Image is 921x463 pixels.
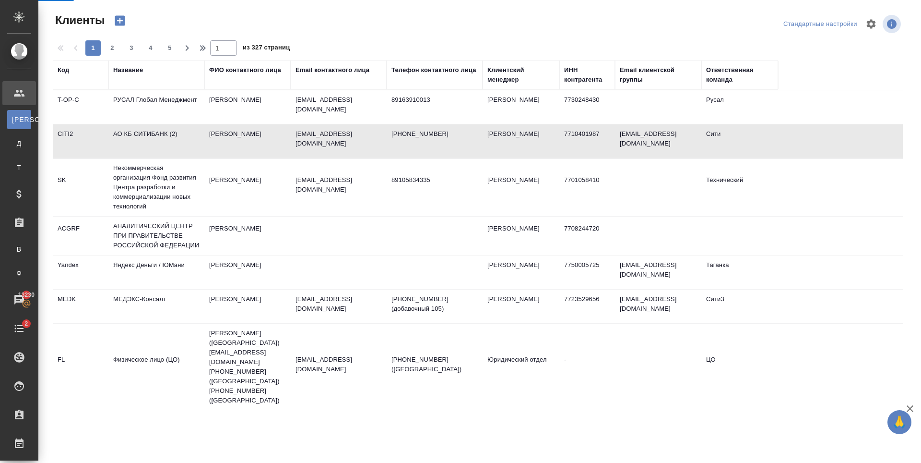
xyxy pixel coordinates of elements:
span: 3 [124,43,139,53]
div: Клиентский менеджер [487,65,555,85]
p: [EMAIL_ADDRESS][DOMAIN_NAME] [295,95,382,114]
div: Код [58,65,69,75]
button: 2 [105,40,120,56]
p: [EMAIL_ADDRESS][DOMAIN_NAME] [295,355,382,374]
span: 4 [143,43,158,53]
td: SK [53,171,108,204]
td: Технический [701,171,778,204]
td: 7730248430 [559,90,615,124]
td: 7701058410 [559,171,615,204]
a: 13230 [2,288,36,312]
div: ИНН контрагента [564,65,610,85]
span: Настроить таблицу [860,12,883,36]
td: ЦО [701,350,778,384]
a: Т [7,158,31,177]
td: Yandex [53,256,108,289]
span: 2 [105,43,120,53]
td: [PERSON_NAME] [483,90,559,124]
td: 7723529656 [559,290,615,323]
p: [EMAIL_ADDRESS][DOMAIN_NAME] [295,294,382,314]
a: В [7,240,31,259]
td: [PERSON_NAME] [204,90,291,124]
td: Яндекс Деньги / ЮМани [108,256,204,289]
span: из 327 страниц [243,42,290,56]
div: split button [781,17,860,32]
a: 2 [2,317,36,341]
td: МЕДЭКС-Консалт [108,290,204,323]
td: [PERSON_NAME] [483,171,559,204]
span: Д [12,139,26,148]
p: 89105834335 [391,175,478,185]
a: [PERSON_NAME] [7,110,31,129]
td: 7750005725 [559,256,615,289]
div: Ответственная команда [706,65,773,85]
td: [PERSON_NAME] [204,124,291,158]
span: 5 [162,43,177,53]
p: [PHONE_NUMBER] ([GEOGRAPHIC_DATA]) [391,355,478,374]
td: MEDK [53,290,108,323]
td: [EMAIL_ADDRESS][DOMAIN_NAME] [615,256,701,289]
span: Ф [12,268,26,278]
button: 3 [124,40,139,56]
a: Д [7,134,31,153]
td: [PERSON_NAME] [483,256,559,289]
span: 🙏 [891,412,908,432]
td: 7710401987 [559,124,615,158]
button: 🙏 [887,410,911,434]
p: [PHONE_NUMBER] (добавочный 105) [391,294,478,314]
td: АНАЛИТИЧЕСКИЙ ЦЕНТР ПРИ ПРАВИТЕЛЬСТВЕ РОССИЙСКОЙ ФЕДЕРАЦИИ [108,217,204,255]
td: Таганка [701,256,778,289]
p: [EMAIL_ADDRESS][DOMAIN_NAME] [295,129,382,148]
button: 4 [143,40,158,56]
span: [PERSON_NAME] [12,115,26,124]
div: Email клиентской группы [620,65,697,85]
td: ACGRF [53,219,108,253]
td: Сити [701,124,778,158]
td: [PERSON_NAME] [204,290,291,323]
td: Юридический отдел [483,350,559,384]
td: CITI2 [53,124,108,158]
div: ФИО контактного лица [209,65,281,75]
div: Email контактного лица [295,65,369,75]
td: Сити3 [701,290,778,323]
span: Посмотреть информацию [883,15,903,33]
td: [EMAIL_ADDRESS][DOMAIN_NAME] [615,290,701,323]
button: 5 [162,40,177,56]
td: - [559,350,615,384]
td: [PERSON_NAME] [204,171,291,204]
span: 2 [19,319,34,329]
td: Русал [701,90,778,124]
td: FL [53,350,108,384]
button: Создать [108,12,131,29]
span: Клиенты [53,12,105,28]
a: Ф [7,264,31,283]
td: T-OP-C [53,90,108,124]
p: 89163910013 [391,95,478,105]
td: [PERSON_NAME] [483,290,559,323]
span: 13230 [12,290,40,300]
p: [PHONE_NUMBER] [391,129,478,139]
div: Название [113,65,143,75]
div: Телефон контактного лица [391,65,476,75]
td: 7708244720 [559,219,615,253]
td: [PERSON_NAME] [204,219,291,253]
td: Физическое лицо (ЦО) [108,350,204,384]
p: [EMAIL_ADDRESS][DOMAIN_NAME] [295,175,382,195]
td: РУСАЛ Глобал Менеджмент [108,90,204,124]
span: Т [12,163,26,172]
td: [PERSON_NAME] [483,124,559,158]
span: В [12,244,26,254]
td: [PERSON_NAME] [483,219,559,253]
td: [PERSON_NAME] ([GEOGRAPHIC_DATA]) [EMAIL_ADDRESS][DOMAIN_NAME] [PHONE_NUMBER] ([GEOGRAPHIC_DATA])... [204,324,291,410]
td: Некоммерческая организация Фонд развития Центра разработки и коммерциализации новых технологий [108,158,204,216]
td: [PERSON_NAME] [204,256,291,289]
td: [EMAIL_ADDRESS][DOMAIN_NAME] [615,124,701,158]
td: АО КБ СИТИБАНК (2) [108,124,204,158]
